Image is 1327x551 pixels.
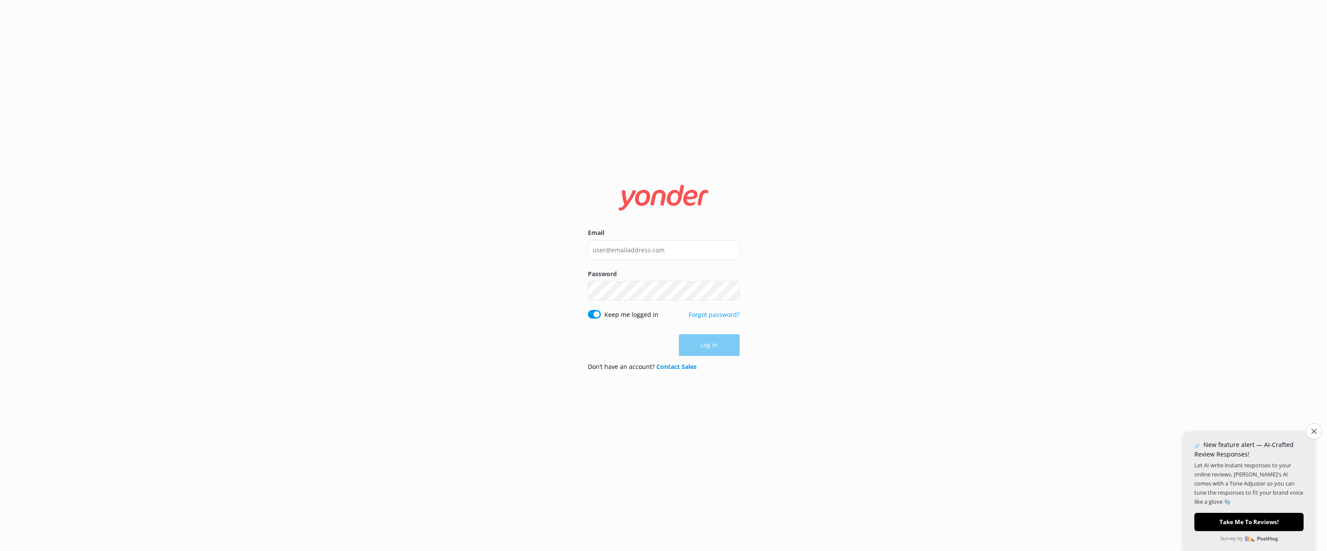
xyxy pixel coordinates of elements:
button: Show password [722,282,740,300]
a: Forgot password? [689,310,740,319]
label: Email [588,228,740,238]
input: user@emailaddress.com [588,240,740,260]
p: Don’t have an account? [588,362,697,372]
label: Password [588,269,740,279]
label: Keep me logged in [604,310,659,320]
a: Contact Sales [656,362,697,371]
